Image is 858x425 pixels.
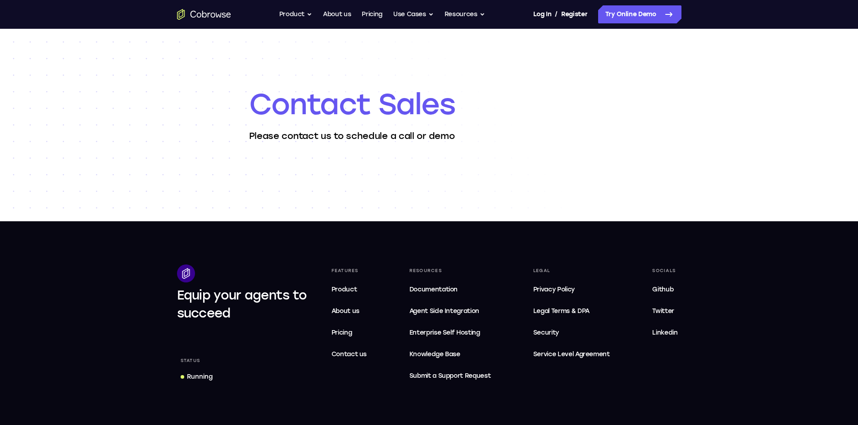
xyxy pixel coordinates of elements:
[533,5,551,23] a: Log In
[555,9,558,20] span: /
[652,307,674,315] span: Twitter
[328,281,371,299] a: Product
[331,329,352,336] span: Pricing
[406,302,495,320] a: Agent Side Integration
[393,5,434,23] button: Use Cases
[331,350,367,358] span: Contact us
[362,5,382,23] a: Pricing
[177,287,307,321] span: Equip your agents to succeed
[530,281,613,299] a: Privacy Policy
[331,286,357,293] span: Product
[328,324,371,342] a: Pricing
[649,281,681,299] a: Github
[649,324,681,342] a: Linkedin
[530,264,613,277] div: Legal
[409,327,491,338] span: Enterprise Self Hosting
[561,5,587,23] a: Register
[187,372,213,381] div: Running
[406,345,495,363] a: Knowledge Base
[530,345,613,363] a: Service Level Agreement
[533,329,559,336] span: Security
[406,367,495,385] a: Submit a Support Request
[406,264,495,277] div: Resources
[533,286,575,293] span: Privacy Policy
[249,130,609,142] p: Please contact us to schedule a call or demo
[409,350,460,358] span: Knowledge Base
[409,286,458,293] span: Documentation
[409,306,491,317] span: Agent Side Integration
[406,324,495,342] a: Enterprise Self Hosting
[533,349,610,360] span: Service Level Agreement
[406,281,495,299] a: Documentation
[249,86,609,122] h1: Contact Sales
[323,5,351,23] a: About us
[177,369,216,385] a: Running
[530,302,613,320] a: Legal Terms & DPA
[533,307,590,315] span: Legal Terms & DPA
[331,307,359,315] span: About us
[530,324,613,342] a: Security
[177,354,204,367] div: Status
[649,302,681,320] a: Twitter
[598,5,681,23] a: Try Online Demo
[649,264,681,277] div: Socials
[409,371,491,381] span: Submit a Support Request
[328,345,371,363] a: Contact us
[445,5,485,23] button: Resources
[328,264,371,277] div: Features
[328,302,371,320] a: About us
[652,329,677,336] span: Linkedin
[652,286,673,293] span: Github
[279,5,313,23] button: Product
[177,9,231,20] a: Go to the home page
